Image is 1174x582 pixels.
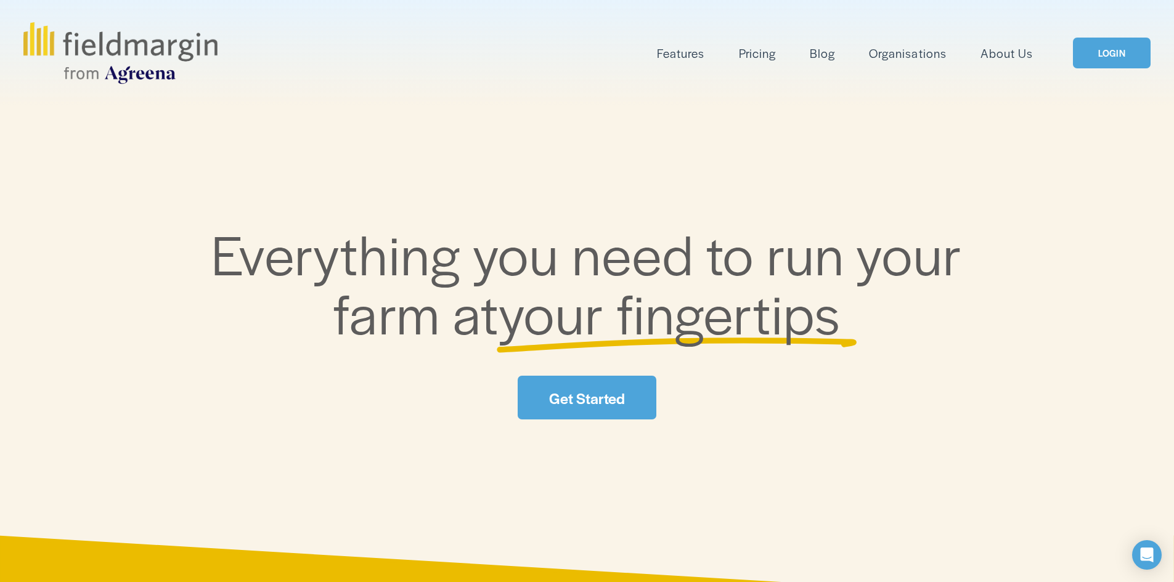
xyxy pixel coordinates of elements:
[869,43,946,63] a: Organisations
[739,43,776,63] a: Pricing
[211,214,975,350] span: Everything you need to run your farm at
[657,44,704,62] span: Features
[23,22,217,84] img: fieldmargin.com
[499,273,841,350] span: your fingertips
[518,376,656,419] a: Get Started
[810,43,835,63] a: Blog
[657,43,704,63] a: folder dropdown
[980,43,1033,63] a: About Us
[1132,540,1162,570] div: Open Intercom Messenger
[1073,38,1151,69] a: LOGIN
